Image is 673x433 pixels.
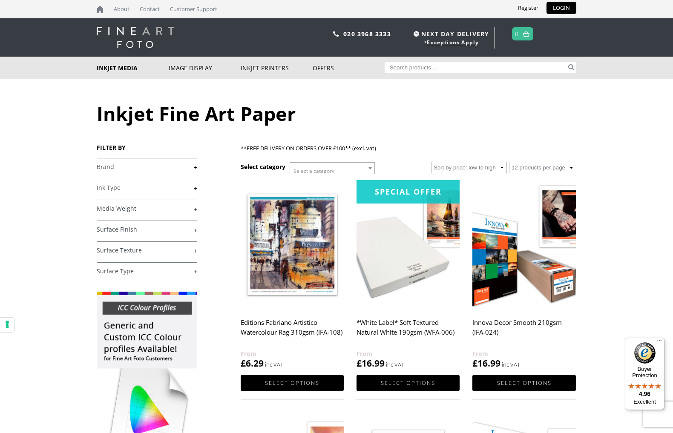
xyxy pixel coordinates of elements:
[411,29,489,39] span: NEXT DAY DELIVERY
[625,366,664,379] p: Buyer Protection
[414,31,419,37] img: time.svg
[472,180,575,309] img: Innova Decor Smooth 210gsm (IFA-024)
[97,57,169,79] a: Inkjet Media
[241,375,344,391] a: Select options for “Editions Fabriano Artistico Watercolour Rag 310gsm (IFA-108)”
[625,399,664,405] p: Excellent
[639,390,650,397] span: 4.96
[97,158,197,175] h4: Brand
[241,163,285,171] h3: Select category
[357,180,460,370] a: Special Offer*White Label* Soft Textured Natural White 190gsm (WFA-006) £16.99
[97,100,576,126] h1: Inkjet Fine Art Paper
[427,39,479,46] a: Exceptions Apply
[241,357,246,369] span: £
[97,27,174,48] img: logo-white.svg
[97,241,197,258] h4: Surface Texture
[546,2,576,14] a: LOGIN
[97,163,197,171] a: +
[472,357,500,369] bdi: 16.99
[523,31,529,37] img: basket.svg
[97,143,197,152] h3: FILTER BY
[472,357,477,369] span: £
[97,221,197,238] h4: Surface Finish
[515,28,519,40] a: 0
[97,200,197,217] h4: Media Weight
[293,167,334,175] span: Select a category
[472,315,575,349] h2: Innova Decor Smooth 210gsm (IFA-024)
[385,62,567,73] input: Search products…
[313,57,385,79] a: Offers
[472,375,575,391] a: Select options for “Innova Decor Smooth 210gsm (IFA-024)”
[472,180,575,370] a: Innova Decor Smooth 210gsm (IFA-024) £16.99
[241,315,344,349] h2: Editions Fabriano Artistico Watercolour Rag 310gsm (IFA-108)
[625,338,664,410] button: Trusted Shops TrustmarkBuyer Protection4.96Excellent
[97,205,197,213] a: +
[97,267,197,275] a: +
[97,262,197,279] h4: Surface Type
[634,342,656,364] img: Trusted Shops Trustmark
[333,31,339,37] img: phone.svg
[357,357,362,369] span: £
[654,338,664,348] button: Menu
[97,226,197,234] a: +
[97,184,197,192] a: +
[241,143,576,153] p: **FREE DELIVERY ON ORDERS OVER £100** (excl. vat)
[431,162,507,173] select: Shop order
[97,247,197,255] a: +
[357,375,460,391] a: Select options for “*White Label* Soft Textured Natural White 190gsm (WFA-006)”
[169,57,241,79] a: Image Display
[97,179,197,196] h4: Ink Type
[512,2,545,14] a: Register
[357,357,385,369] bdi: 16.99
[357,180,460,204] div: Special Offer
[241,180,344,370] a: Editions Fabriano Artistico Watercolour Rag 310gsm (IFA-108) £6.29
[241,180,344,309] img: Editions Fabriano Artistico Watercolour Rag 310gsm (IFA-108)
[241,57,313,79] a: Inkjet Printers
[357,315,460,349] h2: *White Label* Soft Textured Natural White 190gsm (WFA-006)
[357,180,460,309] img: *White Label* Soft Textured Natural White 190gsm (WFA-006)
[567,62,576,73] button: Search
[343,30,391,38] a: 020 3968 3333
[241,357,264,369] bdi: 6.29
